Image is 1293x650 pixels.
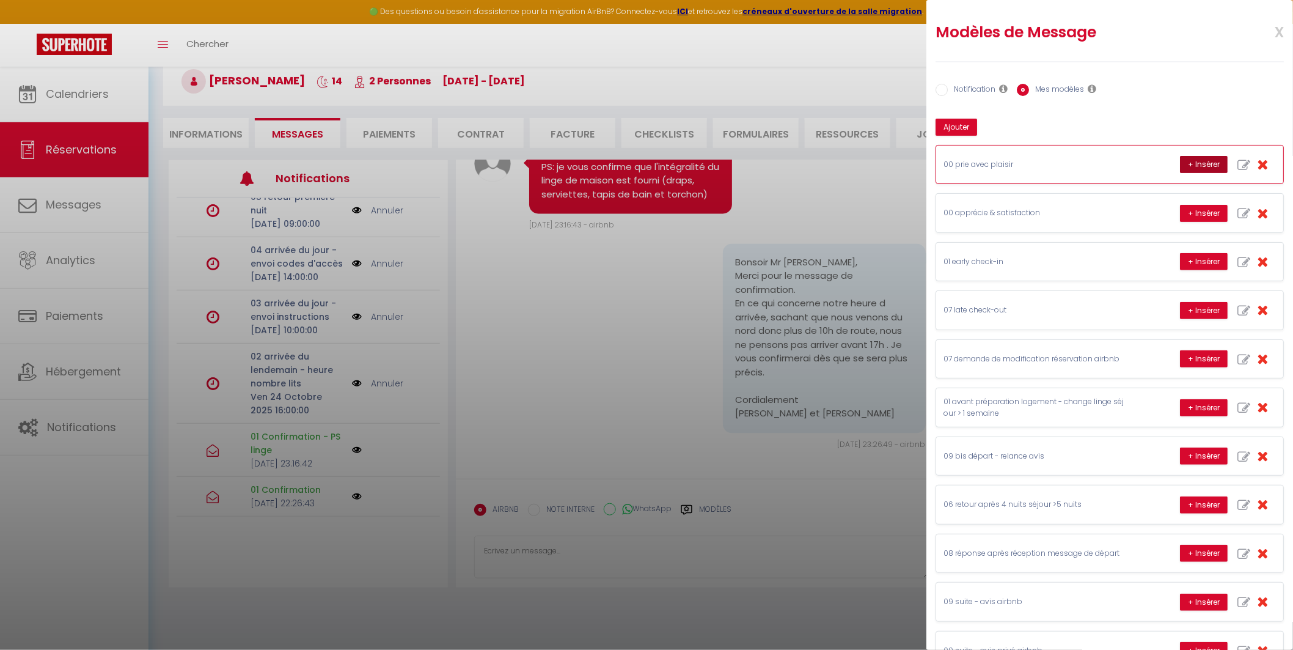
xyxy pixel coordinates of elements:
[943,159,1127,171] p: 00 prie avec plaisir
[1180,253,1228,270] button: + Insérer
[1180,399,1228,416] button: + Insérer
[1180,545,1228,562] button: + Insérer
[1245,17,1284,45] span: x
[1180,497,1228,514] button: + Insérer
[1180,205,1228,222] button: + Insérer
[1029,84,1084,97] label: Mes modèles
[943,548,1127,560] p: 08 réponse après réception message de départ
[1180,350,1228,367] button: + Insérer
[948,84,995,97] label: Notification
[1180,156,1228,173] button: + Insérer
[943,207,1127,219] p: 00 apprécie & satisfaction
[1180,302,1228,319] button: + Insérer
[943,256,1127,268] p: 01 early check-in
[1088,84,1096,94] i: Les modèles généraux sont visibles par vous et votre équipe
[936,119,977,136] button: Ajouter
[943,596,1127,608] p: 09 suite - avis airbnb
[943,451,1127,462] p: 09 bis départ - relance avis
[999,84,1008,94] i: Les notifications sont visibles par toi et ton équipe
[936,23,1220,42] h2: Modèles de Message
[943,396,1127,419] p: 01 avant préparation logement - change linge séjour > 1 semaine
[943,305,1127,316] p: 07 late check-out
[943,353,1127,365] p: 07 demande de modification réservation airbnb
[10,5,46,42] button: Ouvrir le widget de chat LiveChat
[1180,448,1228,465] button: + Insérer
[1241,595,1284,641] iframe: Chat
[943,499,1127,511] p: 06 retour après 4 nuits séjour >5 nuits
[1180,594,1228,611] button: + Insérer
